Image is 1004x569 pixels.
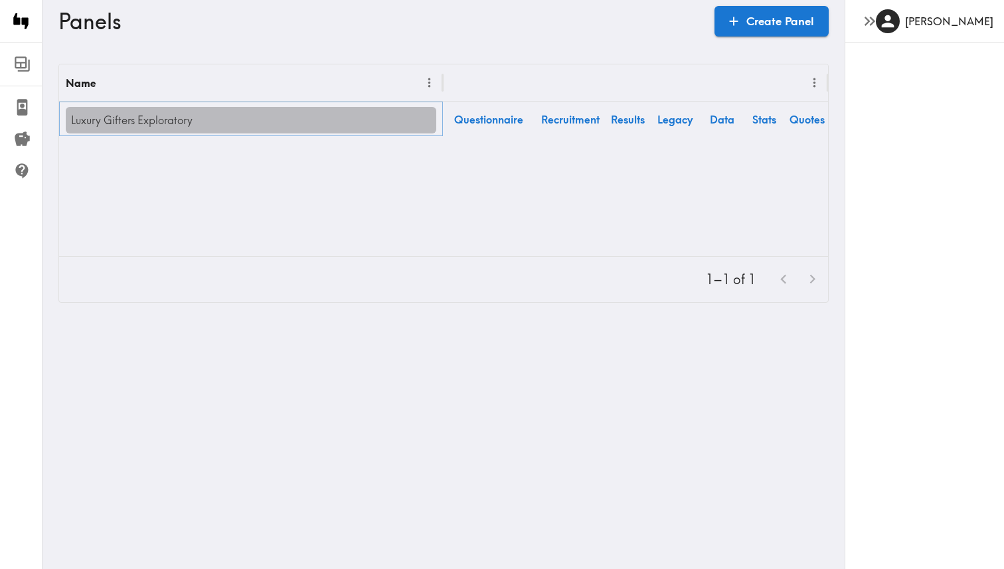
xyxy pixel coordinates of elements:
[743,102,786,136] a: Stats
[606,102,649,136] a: Results
[786,102,828,136] a: Quotes
[419,72,440,93] button: Menu
[97,72,118,93] button: Sort
[58,9,704,34] h3: Panels
[706,270,756,289] p: 1–1 of 1
[66,107,436,133] a: Luxury Gifters Exploratory
[451,72,471,93] button: Sort
[714,6,829,37] a: Create Panel
[905,14,993,29] h6: [PERSON_NAME]
[66,76,96,90] div: Name
[8,8,35,35] img: Instapanel
[443,102,535,136] a: Questionnaire
[804,72,825,93] button: Menu
[649,102,701,136] a: Legacy
[535,102,606,136] a: Recruitment
[701,102,743,136] a: Data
